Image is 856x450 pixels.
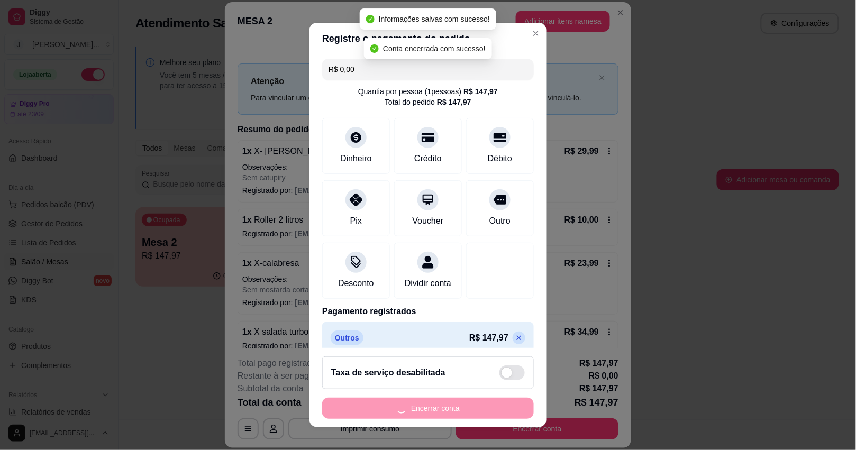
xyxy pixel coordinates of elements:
[309,23,547,54] header: Registre o pagamento do pedido
[385,97,471,107] div: Total do pedido
[405,277,451,290] div: Dividir conta
[340,152,372,165] div: Dinheiro
[414,152,442,165] div: Crédito
[358,86,498,97] div: Quantia por pessoa ( 1 pessoas)
[370,44,379,53] span: check-circle
[322,305,534,318] p: Pagamento registrados
[527,25,544,42] button: Close
[488,152,512,165] div: Débito
[331,366,445,379] h2: Taxa de serviço desabilitada
[329,59,527,80] input: Ex.: hambúrguer de cordeiro
[331,330,363,345] p: Outros
[463,86,498,97] div: R$ 147,97
[366,15,375,23] span: check-circle
[437,97,471,107] div: R$ 147,97
[489,215,511,227] div: Outro
[469,332,508,344] p: R$ 147,97
[350,215,362,227] div: Pix
[379,15,490,23] span: Informações salvas com sucesso!
[413,215,444,227] div: Voucher
[383,44,486,53] span: Conta encerrada com sucesso!
[338,277,374,290] div: Desconto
